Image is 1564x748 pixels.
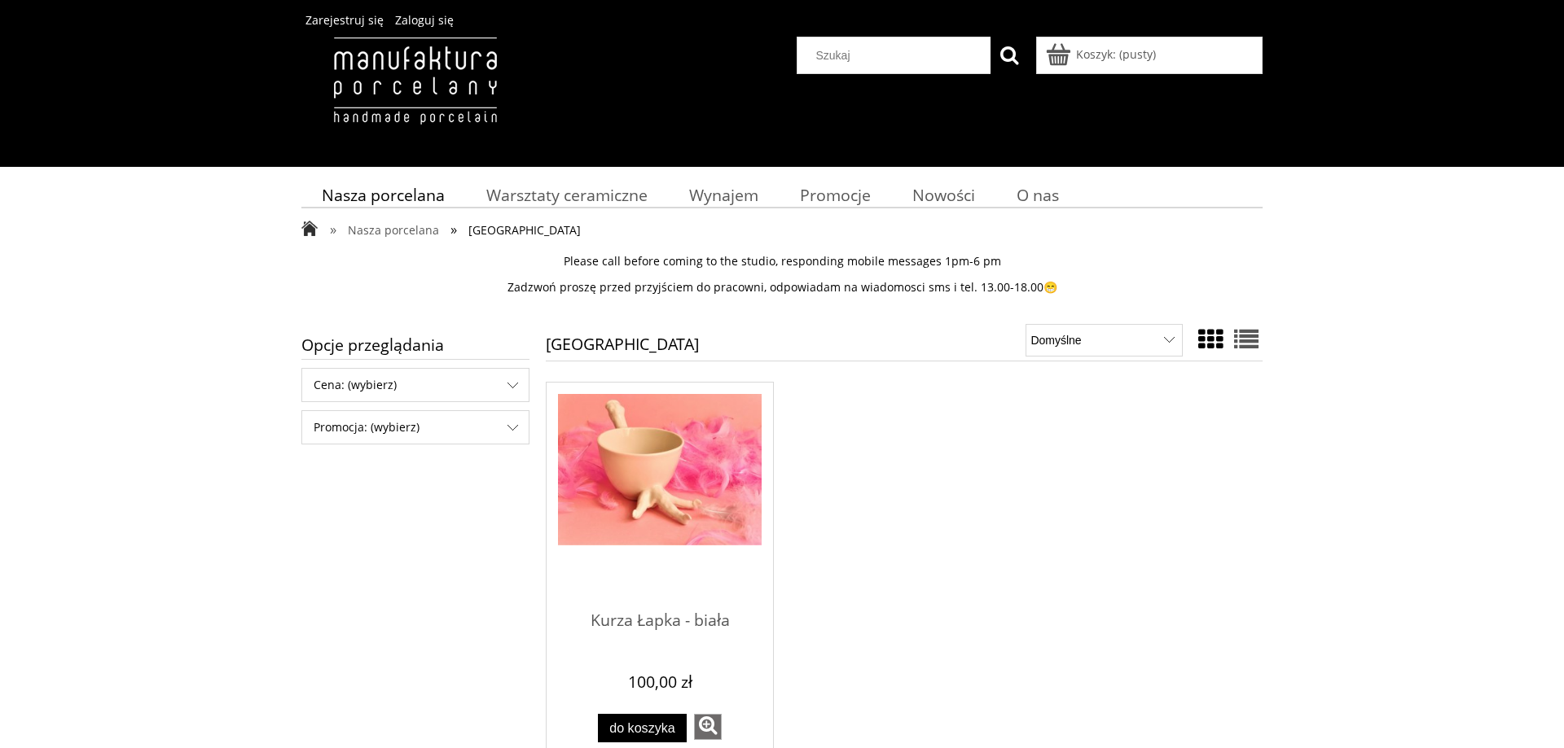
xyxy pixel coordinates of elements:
button: Do koszyka Kurza Łapka - biała [598,714,688,742]
span: Wynajem [689,184,758,206]
a: Przejdź do produktu Kurza Łapka - biała [558,394,762,597]
a: Produkty w koszyku 0. Przejdź do koszyka [1048,46,1156,62]
p: Please call before coming to the studio, responding mobile messages 1pm-6 pm [301,254,1263,269]
img: Manufaktura Porcelany [301,37,529,159]
a: Kurza Łapka - biała [558,597,762,662]
em: 100,00 zł [628,671,692,693]
span: Promocja: (wybierz) [302,411,529,444]
a: zobacz więcej [694,714,722,740]
a: Nowości [892,179,996,211]
a: Wynajem [669,179,780,211]
a: Widok pełny [1234,322,1259,356]
span: » [330,220,336,238]
select: Sortuj wg [1026,324,1183,357]
span: Do koszyka [609,720,675,735]
a: » Nasza porcelana [330,222,439,238]
span: Nasza porcelana [322,184,445,206]
span: Promocje [800,184,871,206]
span: O nas [1017,184,1059,206]
div: Filtruj [301,410,529,444]
span: Cena: (wybierz) [302,369,529,401]
h1: [GEOGRAPHIC_DATA] [546,336,699,361]
span: Nasza porcelana [348,222,439,238]
b: (pusty) [1119,46,1156,62]
span: [GEOGRAPHIC_DATA] [468,222,581,238]
span: » [450,220,457,238]
a: Zarejestruj się [305,12,384,28]
a: Warsztaty ceramiczne [466,179,669,211]
span: Warsztaty ceramiczne [486,184,648,206]
a: O nas [996,179,1080,211]
a: Promocje [780,179,892,211]
p: Zadzwoń proszę przed przyjściem do pracowni, odpowiadam na wiadomosci sms i tel. 13.00-18.00😁 [301,280,1263,295]
span: Kurza Łapka - biała [558,597,762,646]
input: Szukaj w sklepie [804,37,991,73]
a: Widok ze zdjęciem [1198,322,1223,356]
span: Nowości [912,184,975,206]
span: Opcje przeglądania [301,330,529,359]
button: Szukaj [991,37,1028,74]
img: Kurza Łapka - biała [558,394,762,546]
a: Nasza porcelana [301,179,466,211]
a: Zaloguj się [395,12,454,28]
div: Filtruj [301,368,529,402]
span: Koszyk: [1076,46,1116,62]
